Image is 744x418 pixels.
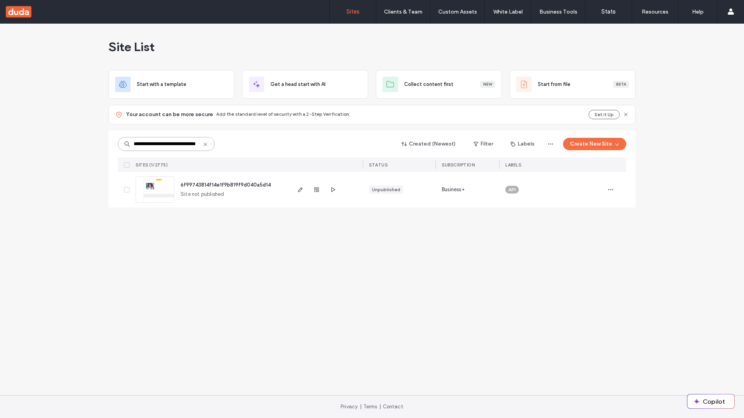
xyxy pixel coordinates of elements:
label: Help [692,9,704,15]
div: Get a head start with AI [242,70,368,99]
span: SUBSCRIPTION [442,162,475,168]
div: Start from fileBeta [510,70,635,99]
label: White Label [493,9,523,15]
span: Your account can be more secure [126,111,213,118]
a: 6f99743814f14e1f9b819f9d040a5d14 [181,182,271,188]
div: New [480,81,495,88]
div: Collect content firstNew [376,70,502,99]
span: LABELS [505,162,521,168]
button: Created (Newest) [395,138,463,150]
label: Resources [642,9,668,15]
span: Start from file [538,81,570,88]
div: Start with a template [108,70,234,99]
span: Site List [108,39,155,55]
button: Set it Up [589,110,620,119]
span: | [379,404,381,409]
a: Terms [363,404,377,409]
label: Custom Assets [438,9,477,15]
span: API [508,186,516,193]
span: Business+ [442,186,465,194]
button: Filter [466,138,501,150]
span: Collect content first [404,81,453,88]
span: Site not published [181,190,224,198]
span: Add the standard level of security with a 2-Step Verification. [216,111,350,117]
span: | [360,404,362,409]
button: Create New Site [563,138,626,150]
button: Copilot [687,394,734,408]
a: Contact [383,404,403,409]
div: Beta [613,81,629,88]
label: Business Tools [539,9,577,15]
a: Privacy [341,404,358,409]
button: Labels [504,138,541,150]
label: Clients & Team [384,9,422,15]
span: Start with a template [137,81,186,88]
div: Unpublished [372,186,400,193]
label: Stats [601,8,616,15]
span: SITES (1/2775) [136,162,168,168]
span: STATUS [369,162,387,168]
span: Get a head start with AI [270,81,325,88]
label: Sites [346,8,360,15]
